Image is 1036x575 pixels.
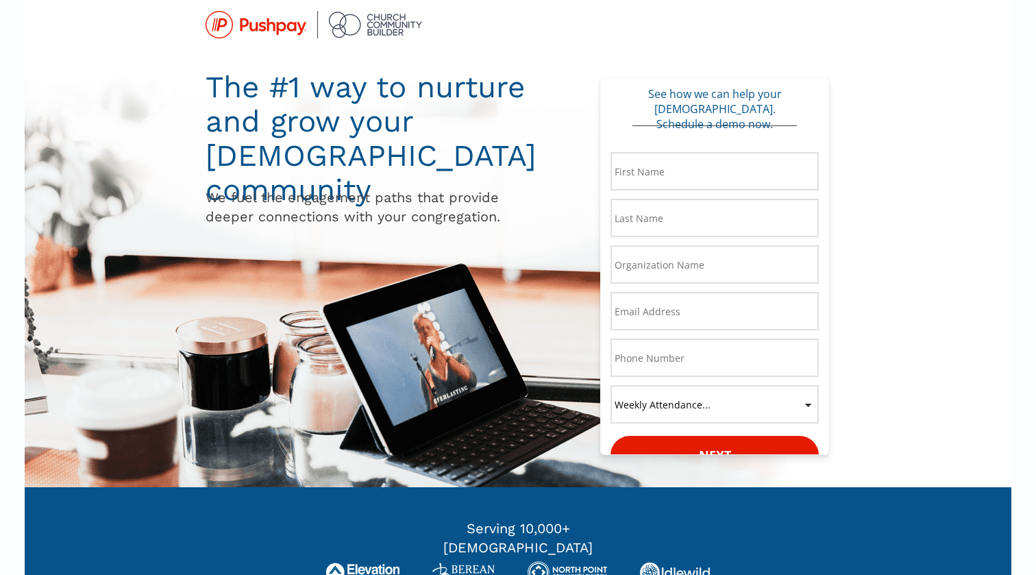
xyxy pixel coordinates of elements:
span: Serving 10,000+ [DEMOGRAPHIC_DATA] [443,520,593,556]
span: We fuel the engagement paths that provide deeper connections with your congregation. [206,189,500,225]
span: The #1 way to nurture and grow your [DEMOGRAPHIC_DATA] community [206,69,536,208]
input: Email Address [610,292,819,330]
span: Schedule a demo now. [656,117,773,132]
span: See how we can help your [DEMOGRAPHIC_DATA]. [648,86,782,117]
input: Last Name [610,199,819,237]
input: Phone Number [610,339,819,377]
input: First Name [610,152,819,191]
button: Next [610,436,819,474]
input: Organization Name [610,245,819,284]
